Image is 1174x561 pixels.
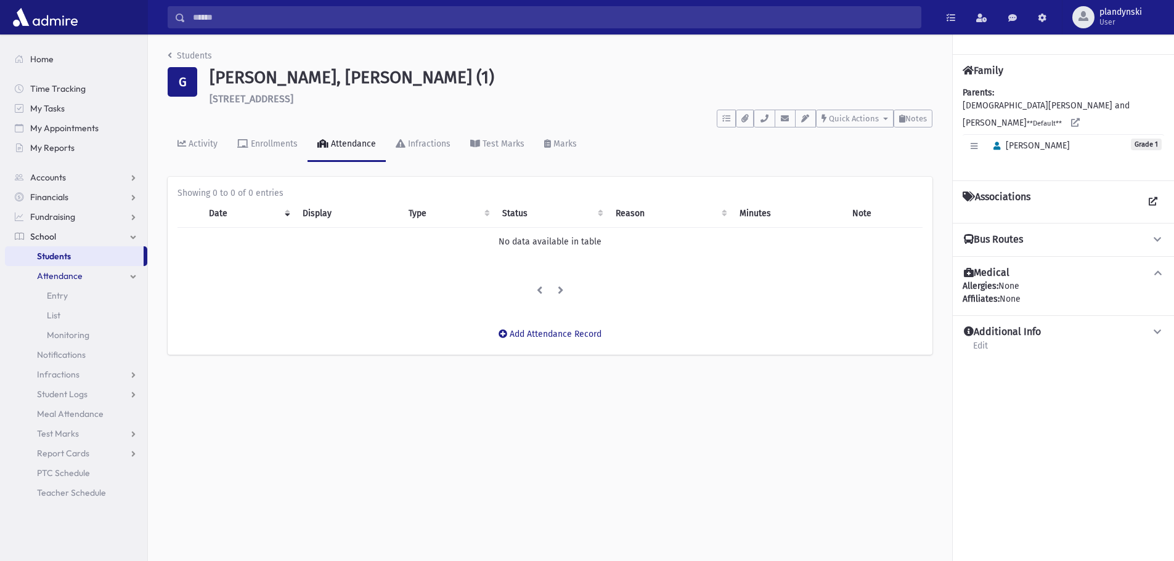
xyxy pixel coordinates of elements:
span: plandynski [1099,7,1142,17]
a: Attendance [308,127,386,162]
span: Entry [47,290,68,301]
span: Home [30,54,54,65]
a: Financials [5,187,147,207]
span: Test Marks [37,428,79,439]
span: [PERSON_NAME] [988,140,1070,151]
span: Notes [905,114,927,123]
th: Note [845,200,923,228]
button: Medical [963,267,1164,280]
button: Quick Actions [816,110,894,127]
a: Time Tracking [5,79,147,99]
a: Infractions [386,127,460,162]
a: Student Logs [5,384,147,404]
span: User [1099,17,1142,27]
button: Bus Routes [963,233,1164,246]
h4: Bus Routes [964,233,1023,246]
div: Enrollments [248,139,298,149]
img: AdmirePro [10,5,81,30]
a: Test Marks [460,127,534,162]
div: [DEMOGRAPHIC_DATA][PERSON_NAME] and [PERSON_NAME] [963,86,1164,171]
a: Test Marks [5,424,147,443]
nav: breadcrumb [168,49,212,67]
button: Notes [894,110,932,127]
a: Entry [5,286,147,305]
a: Students [5,246,144,266]
button: Add Attendance Record [491,323,609,345]
span: Student Logs [37,389,88,400]
button: Additional Info [963,326,1164,339]
a: List [5,305,147,325]
h1: [PERSON_NAME], [PERSON_NAME] (1) [210,67,932,88]
a: Notifications [5,345,147,365]
a: My Tasks [5,99,147,118]
h4: Additional Info [964,326,1041,339]
td: No data available in table [177,227,923,256]
th: Display [295,200,401,228]
a: Fundraising [5,207,147,227]
span: Meal Attendance [37,408,104,419]
span: Quick Actions [829,114,879,123]
span: Grade 1 [1131,139,1162,150]
div: Marks [551,139,577,149]
span: Teacher Schedule [37,487,106,498]
a: Activity [168,127,227,162]
a: Meal Attendance [5,404,147,424]
div: Infractions [406,139,450,149]
div: G [168,67,197,97]
th: Type: activate to sort column ascending [401,200,495,228]
div: None [963,293,1164,305]
span: Monitoring [47,329,89,341]
a: PTC Schedule [5,463,147,483]
a: My Appointments [5,118,147,138]
span: School [30,231,56,242]
span: Time Tracking [30,83,86,94]
span: Students [37,251,71,262]
input: Search [185,6,921,28]
span: Attendance [37,270,83,281]
div: Attendance [328,139,376,149]
th: Minutes [732,200,845,228]
div: None [963,280,1164,305]
a: School [5,227,147,246]
span: PTC Schedule [37,467,90,478]
span: Notifications [37,349,86,360]
span: Accounts [30,172,66,183]
div: Activity [186,139,218,149]
span: Infractions [37,369,79,380]
th: Date: activate to sort column ascending [202,200,295,228]
b: Parents: [963,87,994,98]
span: List [47,310,60,321]
a: Enrollments [227,127,308,162]
span: Fundraising [30,211,75,222]
span: My Appointments [30,123,99,134]
h6: [STREET_ADDRESS] [210,93,932,105]
span: Financials [30,192,68,203]
h4: Family [963,65,1003,76]
a: Accounts [5,167,147,187]
a: Students [168,50,212,61]
a: Marks [534,127,587,162]
a: Home [5,49,147,69]
a: View all Associations [1142,191,1164,213]
th: Status: activate to sort column ascending [495,200,608,228]
span: My Tasks [30,103,65,114]
span: Report Cards [37,448,89,459]
b: Affiliates: [963,294,1000,304]
a: Edit [972,339,989,361]
div: Showing 0 to 0 of 0 entries [177,187,923,200]
a: Report Cards [5,443,147,463]
a: Monitoring [5,325,147,345]
a: Teacher Schedule [5,483,147,502]
h4: Associations [963,191,1030,213]
a: My Reports [5,138,147,158]
a: Attendance [5,266,147,286]
b: Allergies: [963,281,998,291]
span: My Reports [30,142,75,153]
h4: Medical [964,267,1009,280]
a: Infractions [5,365,147,384]
div: Test Marks [480,139,524,149]
th: Reason: activate to sort column ascending [608,200,732,228]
